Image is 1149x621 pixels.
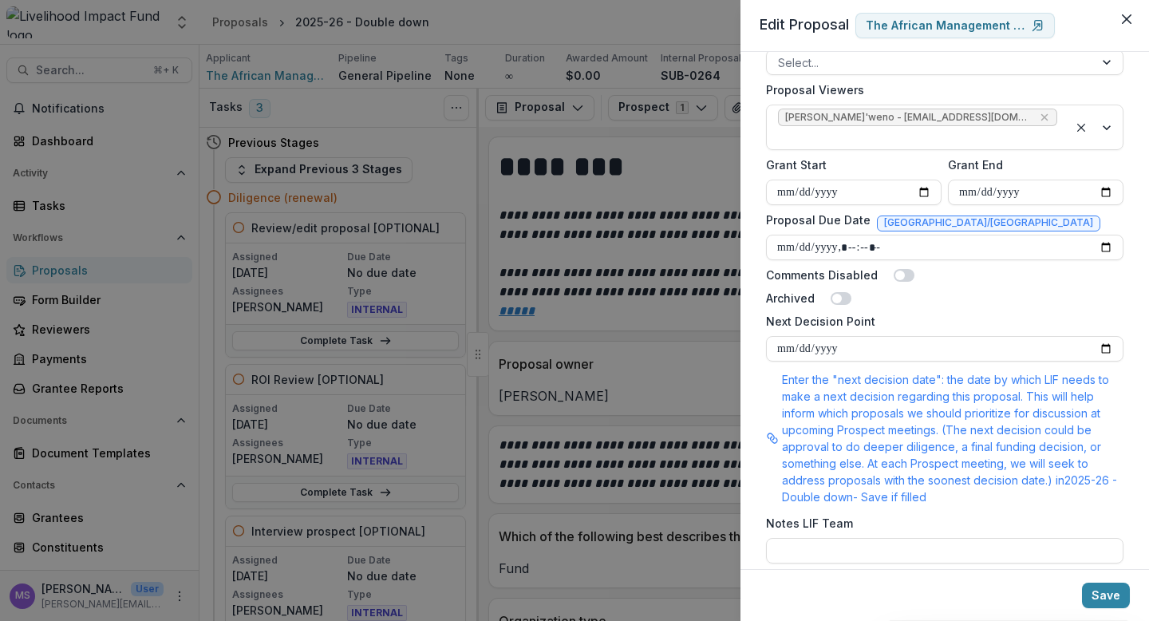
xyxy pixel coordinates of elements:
[766,267,878,283] label: Comments Disabled
[785,112,1033,123] span: [PERSON_NAME]'weno - [EMAIL_ADDRESS][DOMAIN_NAME]
[1082,583,1130,608] button: Save
[1114,6,1139,32] button: Close
[866,19,1025,33] p: The African Management Institute (AMI)
[760,16,849,33] span: Edit Proposal
[766,290,815,307] label: Archived
[855,13,1055,38] a: The African Management Institute (AMI)
[1038,109,1052,125] div: Remove Amolo Ng'weno - amolo@lifund.org
[884,217,1093,228] span: [GEOGRAPHIC_DATA]/[GEOGRAPHIC_DATA]
[766,515,1114,532] label: Notes LIF Team
[766,313,1114,330] label: Next Decision Point
[1072,118,1091,137] div: Clear selected options
[948,156,1114,173] label: Grant End
[782,371,1123,505] p: Enter the "next decision date": the date by which LIF needs to make a next decision regarding thi...
[766,81,1114,98] label: Proposal Viewers
[766,212,871,228] label: Proposal Due Date
[766,156,932,173] label: Grant Start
